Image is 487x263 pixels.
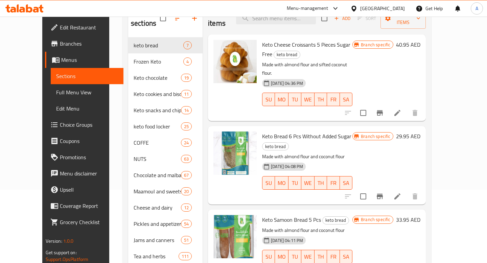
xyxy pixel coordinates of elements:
span: WE [304,95,312,104]
button: Add section [186,10,203,26]
span: SU [265,252,272,262]
button: TU [288,176,301,190]
button: TH [315,176,327,190]
span: keto bread [323,216,349,224]
div: NUTS63 [128,151,203,167]
button: delete [407,105,423,121]
span: TH [317,178,324,188]
span: [DATE] 04:36 PM [268,80,306,87]
span: SA [343,252,350,262]
a: Promotions [45,149,123,165]
span: Select to update [356,189,370,204]
div: Keto chocolate19 [128,70,203,86]
div: items [181,220,192,228]
span: Keto Cheese Croissants 5 Pieces Sugar Free [262,40,350,59]
span: Maamoul and sweets [134,187,181,195]
span: Branch specific [358,216,393,223]
span: Keto cookies and biscuits [134,90,181,98]
span: FR [330,252,337,262]
div: items [183,57,192,66]
span: keto food locker [134,122,181,130]
span: 14 [181,107,191,114]
div: keto food locker25 [128,118,203,135]
span: TU [291,95,298,104]
a: Choice Groups [45,117,123,133]
div: Menu-management [287,4,328,13]
div: Frozen Keto4 [128,53,203,70]
span: 24 [181,140,191,146]
span: Add [333,15,351,22]
button: MO [275,176,288,190]
img: Keto Cheese Croissants 5 Pieces Sugar Free [213,40,257,83]
button: FR [327,176,340,190]
div: items [181,122,192,130]
a: Coverage Report [45,198,123,214]
span: 20 [181,188,191,195]
span: 1.0.0 [63,237,74,245]
h6: 29.95 AED [396,131,420,141]
span: Sort sections [170,10,186,26]
span: 19 [181,75,191,81]
span: Frozen Keto [134,57,183,66]
button: SA [340,93,352,106]
h6: 33.95 AED [396,215,420,224]
span: Menu disclaimer [60,169,118,177]
span: Add item [331,13,353,24]
span: FR [330,95,337,104]
div: COFFE24 [128,135,203,151]
input: search [236,13,316,24]
button: MO [275,93,288,106]
button: WE [301,176,315,190]
button: Branch-specific-item [372,105,388,121]
span: Cheese and dairy [134,204,181,212]
span: Edit Restaurant [60,23,118,31]
a: Grocery Checklist [45,214,123,230]
span: 63 [181,156,191,162]
div: items [179,252,192,260]
a: Edit Restaurant [45,19,123,35]
div: Maamoul and sweets20 [128,183,203,199]
span: MO [278,178,286,188]
span: Upsell [60,186,118,194]
span: Keto snacks and chips [134,106,181,114]
button: Manage items [380,8,426,29]
span: Manage items [386,10,420,27]
a: Menu disclaimer [45,165,123,182]
span: SU [265,95,272,104]
div: Keto snacks and chips14 [128,102,203,118]
span: NUTS [134,155,181,163]
span: Menus [61,56,118,64]
span: TH [317,252,324,262]
span: MO [278,95,286,104]
span: WE [304,252,312,262]
h2: Menu sections [131,8,160,28]
span: keto bread [274,51,300,58]
button: SA [340,176,352,190]
div: Keto chocolate [134,74,181,82]
p: Made with almond flour and sifted coconut flour. [262,61,352,77]
span: Edit Menu [56,104,118,113]
a: Full Menu View [51,84,123,100]
span: Tea and herbs [134,252,179,260]
a: Edit menu item [393,192,401,200]
button: Add [331,13,353,24]
span: 54 [181,221,191,227]
span: 25 [181,123,191,130]
span: WE [304,178,312,188]
div: Jams and canners [134,236,181,244]
span: 4 [184,58,191,65]
span: Chocolate and malban [134,171,181,179]
div: items [181,106,192,114]
span: Choice Groups [60,121,118,129]
span: A [476,5,478,12]
div: items [181,236,192,244]
button: WE [301,93,315,106]
p: Made with almond flour and coconut flour [262,226,352,235]
span: TU [291,178,298,188]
